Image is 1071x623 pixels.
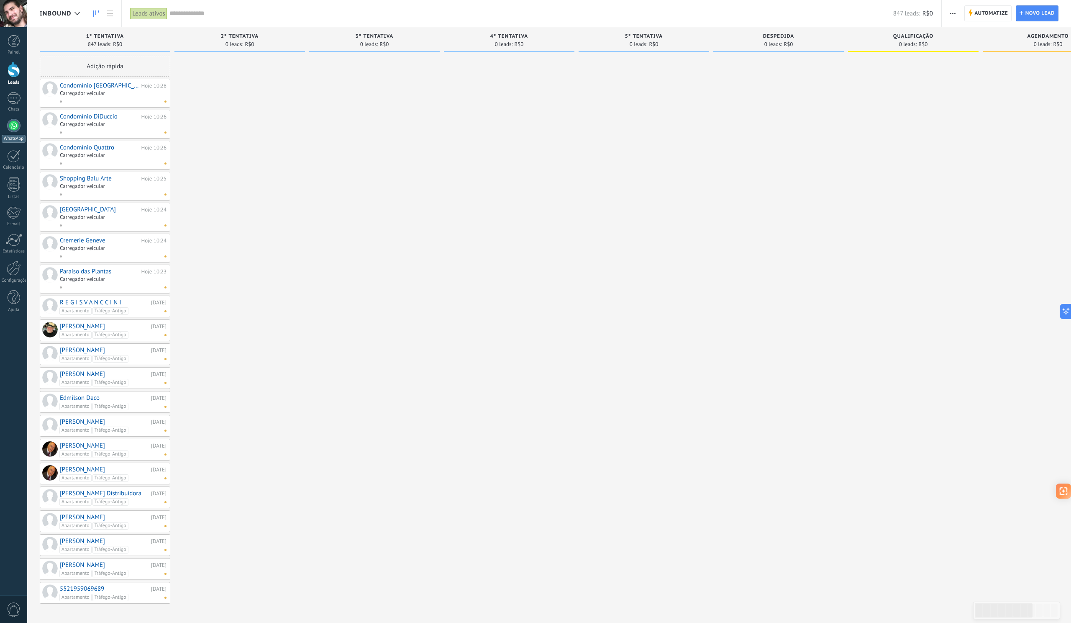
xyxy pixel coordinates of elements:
[59,570,92,577] span: Apartamento
[60,466,149,473] a: [PERSON_NAME]
[893,10,920,18] span: 847 leads:
[225,42,243,47] span: 0 leads:
[60,214,105,221] div: Carregador veicular
[151,395,167,401] div: [DATE]
[164,334,167,336] span: Nenhuma tarefa atribuída
[60,268,139,275] a: Paraíso das Plantas
[763,33,794,39] span: DESPEDIDA
[893,33,934,39] span: QUALIFICAÇÃO
[852,33,974,41] div: QUALIFICAÇÃO
[2,307,26,313] div: Ajuda
[59,451,92,458] span: Apartamento
[92,594,128,601] span: Tráfego-Antigo
[151,586,167,592] div: [DATE]
[141,238,167,243] div: Hoje 10:24
[60,561,149,569] a: [PERSON_NAME]
[92,379,128,386] span: Tráfego-Antigo
[2,165,26,170] div: Calendário
[151,348,167,353] div: [DATE]
[59,307,92,315] span: Apartamento
[514,42,523,47] span: R$0
[141,207,167,212] div: Hoje 10:24
[141,114,167,119] div: Hoje 10:26
[164,193,167,196] span: Nenhuma tarefa atribuída
[92,570,128,577] span: Tráfego-Antigo
[60,90,105,97] div: Carregador veicular
[113,42,122,47] span: R$0
[151,562,167,568] div: [DATE]
[60,394,149,402] a: Edmilson Deco
[918,42,928,47] span: R$0
[92,498,128,506] span: Tráfego-Antigo
[141,145,167,150] div: Hoje 10:26
[1016,5,1058,21] a: Novo lead
[92,355,128,363] span: Tráfego-Antigo
[60,538,149,545] a: [PERSON_NAME]
[164,501,167,503] span: Nenhuma tarefa atribuída
[922,10,933,18] span: R$0
[92,522,128,530] span: Tráfego-Antigo
[164,255,167,257] span: Nenhuma tarefa atribuída
[356,33,394,39] span: 3° TENTATIVA
[164,224,167,227] span: Nenhuma tarefa atribuída
[60,323,149,330] a: [PERSON_NAME]
[151,515,167,520] div: [DATE]
[44,33,166,41] div: 1° TENTATIVA
[164,286,167,288] span: Nenhuma tarefa atribuída
[2,221,26,227] div: E-mail
[1025,6,1055,21] span: Novo lead
[649,42,658,47] span: R$0
[59,331,92,339] span: Apartamento
[40,56,170,77] div: Adição rápida
[60,183,105,190] div: Carregador veicular
[92,403,128,410] span: Tráfego-Antigo
[379,42,389,47] span: R$0
[92,331,128,339] span: Tráfego-Antigo
[899,42,917,47] span: 0 leads:
[2,194,26,200] div: Listas
[60,121,105,128] div: Carregador veicular
[764,42,782,47] span: 0 leads:
[88,42,111,47] span: 847 leads:
[59,379,92,386] span: Apartamento
[583,33,705,41] div: 5° TENTATIVA
[2,135,26,143] div: WhatsApp
[141,176,167,181] div: Hoje 10:25
[490,33,528,39] span: 4° TENTATIVA
[86,33,124,39] span: 1° TENTATIVA
[151,467,167,472] div: [DATE]
[1027,33,1068,39] span: AGENDAMENTO
[974,6,1008,21] span: Automatize
[151,491,167,496] div: [DATE]
[60,82,139,89] a: Condomínio [GEOGRAPHIC_DATA]
[2,107,26,112] div: Chats
[60,514,149,521] a: [PERSON_NAME]
[60,237,139,244] a: Cremerie Geneve
[1053,42,1062,47] span: R$0
[1034,42,1052,47] span: 0 leads:
[964,5,1012,21] a: Automatize
[164,358,167,360] span: Nenhuma tarefa atribuída
[625,33,663,39] span: 5° TENTATIVA
[59,403,92,410] span: Apartamento
[60,585,149,592] a: 5521959069689
[151,371,167,377] div: [DATE]
[717,33,840,41] div: DESPEDIDA
[245,42,254,47] span: R$0
[164,310,167,312] span: Nenhuma tarefa atribuída
[313,33,436,41] div: 3° TENTATIVA
[151,300,167,305] div: [DATE]
[448,33,570,41] div: 4° TENTATIVA
[141,269,167,274] div: Hoje 10:23
[60,152,105,159] div: Carregador veicular
[92,474,128,482] span: Tráfego-Antigo
[2,249,26,254] div: Estatísticas
[60,245,105,252] div: Carregador veicular
[60,418,149,425] a: [PERSON_NAME]
[59,594,92,601] span: Apartamento
[141,83,167,88] div: Hoje 10:28
[2,50,26,55] div: Painel
[59,546,92,553] span: Apartamento
[784,42,793,47] span: R$0
[60,206,139,213] a: [GEOGRAPHIC_DATA]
